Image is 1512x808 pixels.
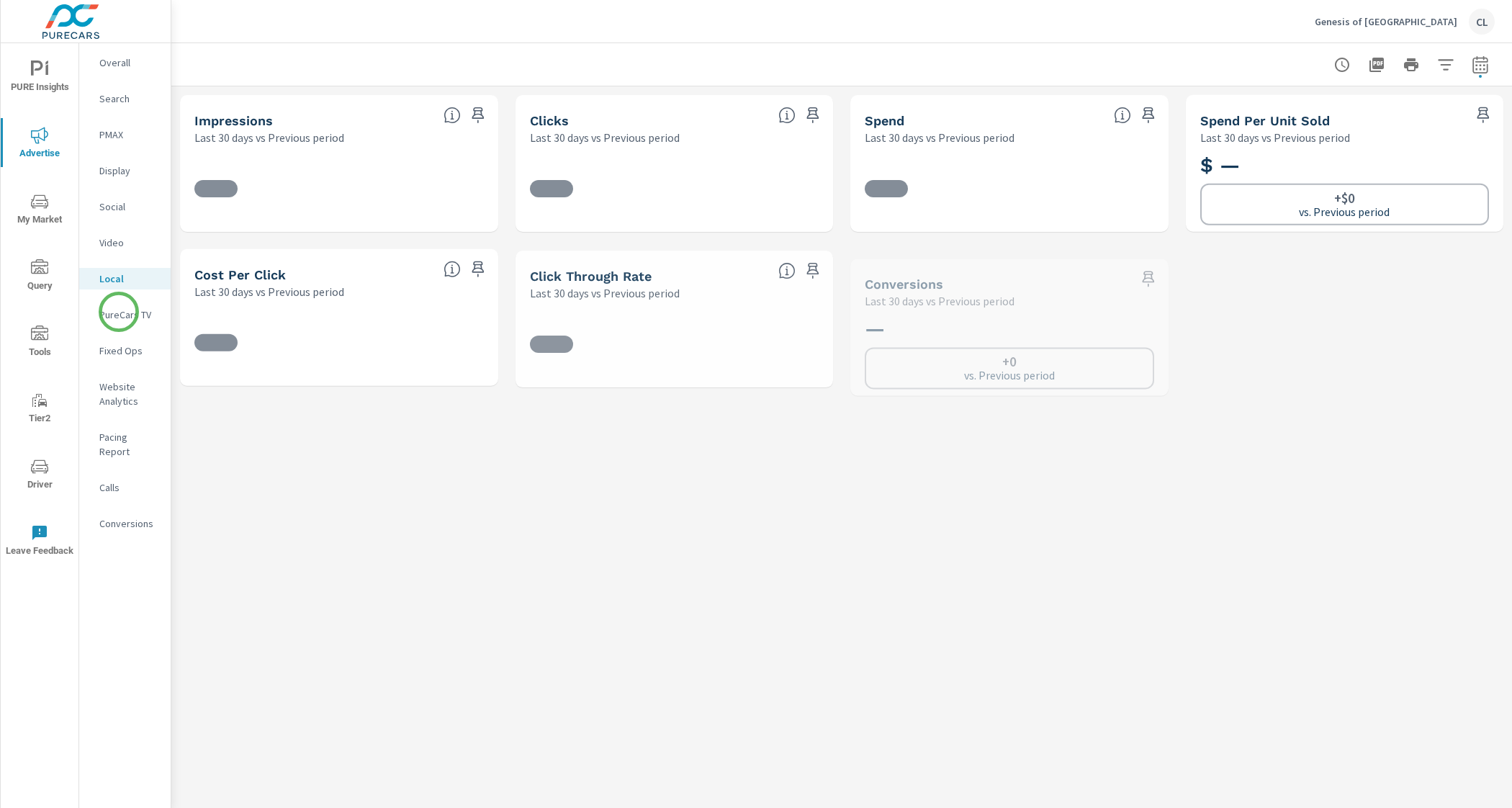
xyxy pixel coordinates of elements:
[79,124,171,145] div: PMAX
[1472,104,1495,127] span: Save this to your personalized report
[467,258,490,281] span: Save this to your personalized report
[865,316,1154,341] h2: —
[1200,129,1350,146] p: Last 30 days vs Previous period
[194,129,344,146] p: Last 30 days vs Previous period
[444,107,461,124] span: The number of times an ad was shown on your behalf. [Source: This data is provided by the Local a...
[1362,50,1391,79] button: "Export Report to PDF"
[865,129,1014,146] p: Last 30 days vs Previous period
[99,430,159,459] p: Pacing Report
[964,369,1055,382] p: vs. Previous period
[99,163,159,178] p: Display
[801,104,824,127] span: Save this to your personalized report
[79,232,171,253] div: Video
[5,524,74,560] span: Leave Feedback
[79,513,171,534] div: Conversions
[99,344,159,358] p: Fixed Ops
[1200,152,1490,177] h2: $ —
[99,235,159,250] p: Video
[99,480,159,495] p: Calls
[530,284,680,302] p: Last 30 days vs Previous period
[79,426,171,462] div: Pacing Report
[1334,190,1355,205] h6: +$0
[1200,113,1330,128] h5: Spend Per Unit Sold
[865,113,904,128] h5: Spend
[99,127,159,142] p: PMAX
[5,326,74,361] span: Tools
[99,91,159,106] p: Search
[99,199,159,214] p: Social
[79,477,171,498] div: Calls
[1114,107,1131,124] span: The amount of money spent on advertising during the period. [Source: This data is provided by the...
[1,43,78,573] div: nav menu
[5,193,74,228] span: My Market
[194,283,344,300] p: Last 30 days vs Previous period
[99,271,159,286] p: Local
[530,269,652,284] h5: Click Through Rate
[1469,9,1495,35] div: CL
[1466,50,1495,79] button: Select Date Range
[778,107,796,124] span: The number of times an ad was clicked by a consumer. [Source: This data is provided by the Local ...
[79,304,171,326] div: PureCars TV
[1299,205,1390,217] p: vs. Previous period
[5,458,74,493] span: Driver
[194,267,286,282] h5: Cost Per Click
[99,516,159,531] p: Conversions
[5,60,74,96] span: PURE Insights
[99,55,159,70] p: Overall
[5,392,74,427] span: Tier2
[865,292,1014,310] p: Last 30 days vs Previous period
[79,376,171,412] div: Website Analytics
[865,277,943,292] h5: Conversions
[467,104,490,127] span: Save this to your personalized report
[79,196,171,217] div: Social
[1137,267,1160,290] span: Save this to your personalized report
[79,268,171,289] div: Local
[444,261,461,278] span: Average cost of each click. The calculation for this metric is: "Spend/Clicks". For example, if y...
[5,259,74,295] span: Query
[194,113,273,128] h5: Impressions
[99,308,159,322] p: PureCars TV
[1315,15,1457,28] p: Genesis of [GEOGRAPHIC_DATA]
[99,380,159,408] p: Website Analytics
[1137,104,1160,127] span: Save this to your personalized report
[1431,50,1460,79] button: Apply Filters
[5,127,74,162] span: Advertise
[79,340,171,362] div: Fixed Ops
[79,52,171,73] div: Overall
[801,259,824,282] span: Save this to your personalized report
[530,113,569,128] h5: Clicks
[79,160,171,181] div: Display
[1397,50,1426,79] button: Print Report
[79,88,171,109] div: Search
[778,262,796,279] span: Percentage of users who viewed your campaigns who clicked through to your website. For example, i...
[1002,354,1017,369] h6: +0
[530,129,680,146] p: Last 30 days vs Previous period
